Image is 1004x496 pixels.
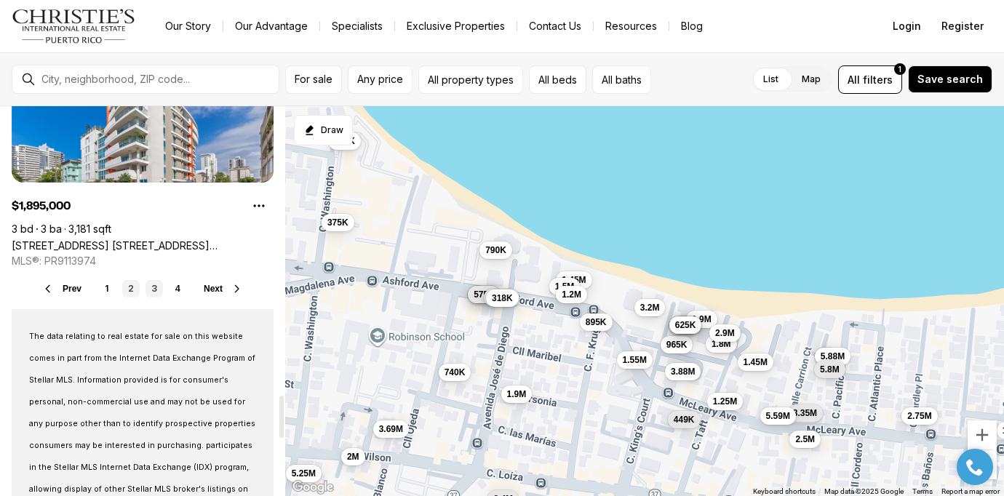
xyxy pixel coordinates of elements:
[294,115,353,145] button: Start drawing
[884,12,930,41] button: Login
[821,351,845,362] span: 5.88M
[968,420,997,449] button: Zoom in
[640,301,660,313] span: 3.2M
[707,392,743,409] button: 1.25M
[715,327,735,338] span: 2.9M
[486,289,519,306] button: 318K
[562,274,586,286] span: 1.45M
[479,241,512,258] button: 790K
[634,298,666,316] button: 3.2M
[790,66,832,92] label: Map
[285,65,342,94] button: For sale
[820,364,840,375] span: 5.8M
[941,487,1000,495] a: Report a map error
[146,280,163,297] a: 3
[244,191,274,220] button: Property options
[665,362,701,380] button: 3.88M
[814,361,845,378] button: 5.8M
[666,339,688,351] span: 965K
[760,407,796,424] button: 5.59M
[789,431,821,448] button: 2.5M
[671,365,695,377] span: 3.88M
[320,16,394,36] a: Specialists
[373,420,409,437] button: 3.69M
[154,16,223,36] a: Our Story
[556,286,587,303] button: 1.2M
[334,135,355,147] span: 950K
[395,16,517,36] a: Exclusive Properties
[766,409,790,421] span: 5.59M
[445,366,466,377] span: 740K
[169,280,186,297] a: 4
[347,450,359,462] span: 2M
[122,280,140,297] a: 2
[562,289,581,300] span: 1.2M
[592,65,651,94] button: All baths
[709,324,741,341] button: 2.9M
[295,73,332,85] span: For sale
[901,407,937,424] button: 2.75M
[474,288,495,300] span: 575K
[744,356,768,368] span: 1.45M
[517,16,593,36] button: Contact Us
[12,9,136,44] img: logo
[908,65,992,93] button: Save search
[815,348,850,365] button: 5.88M
[623,353,647,365] span: 1.55M
[292,467,316,479] span: 5.25M
[907,409,931,421] span: 2.75M
[912,487,933,495] a: Terms (opens in new tab)
[204,283,243,295] button: Next
[706,335,737,353] button: 1.8M
[863,72,893,87] span: filters
[204,284,223,294] span: Next
[752,66,790,92] label: List
[848,72,860,87] span: All
[556,271,591,289] button: 1.45M
[661,336,693,353] button: 965K
[893,20,921,32] span: Login
[555,280,575,292] span: 1.5M
[99,280,116,297] a: 1
[675,319,696,330] span: 625K
[439,363,471,380] button: 740K
[223,16,319,36] a: Our Advantage
[379,423,403,434] span: 3.69M
[549,277,581,295] button: 1.5M
[12,239,274,252] a: 64 AVE. DE DIEGO #601, SAN JUAN PR, 00907
[586,316,607,328] span: 895K
[669,316,702,333] button: 625K
[899,63,901,75] span: 1
[99,280,186,297] nav: Pagination
[348,65,413,94] button: Any price
[617,351,653,368] button: 1.55M
[327,216,348,228] span: 375K
[941,20,984,32] span: Register
[357,73,403,85] span: Any price
[738,353,773,371] button: 1.45M
[484,288,519,305] button: 1.38M
[917,73,983,85] span: Save search
[507,388,527,399] span: 1.9M
[713,395,737,407] span: 1.25M
[63,284,81,294] span: Prev
[933,12,992,41] button: Register
[468,285,501,303] button: 575K
[501,385,533,402] button: 1.9M
[485,244,506,255] span: 790K
[838,65,902,94] button: Allfilters1
[418,65,523,94] button: All property types
[686,311,717,328] button: 1.9M
[669,16,714,36] a: Blog
[674,413,695,425] span: 449K
[42,283,81,295] button: Prev
[286,464,322,481] button: 5.25M
[580,313,613,331] button: 895K
[529,65,586,94] button: All beds
[824,487,904,495] span: Map data ©2025 Google
[692,313,712,325] span: 1.9M
[322,213,354,231] button: 375K
[668,410,701,428] button: 449K
[594,16,669,36] a: Resources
